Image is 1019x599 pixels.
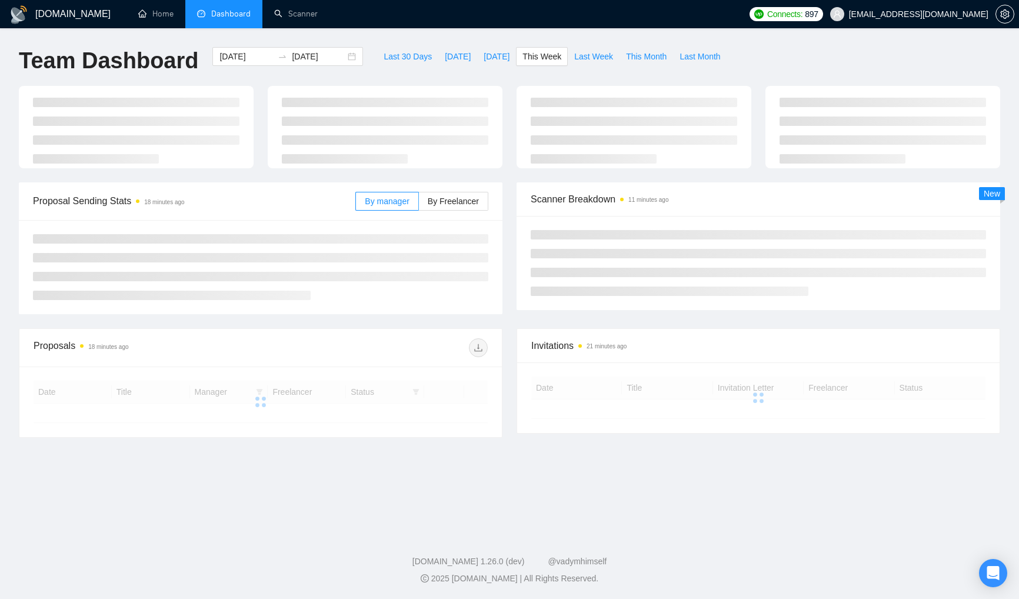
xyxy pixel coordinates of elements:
[365,197,409,206] span: By manager
[477,47,516,66] button: [DATE]
[833,10,841,18] span: user
[428,197,479,206] span: By Freelancer
[33,194,355,208] span: Proposal Sending Stats
[548,557,607,566] a: @vadymhimself
[531,192,986,207] span: Scanner Breakdown
[516,47,568,66] button: This Week
[219,50,273,63] input: Start date
[278,52,287,61] span: swap-right
[673,47,727,66] button: Last Month
[384,50,432,63] span: Last 30 Days
[996,9,1014,19] span: setting
[197,9,205,18] span: dashboard
[9,573,1010,585] div: 2025 [DOMAIN_NAME] | All Rights Reserved.
[805,8,818,21] span: 897
[620,47,673,66] button: This Month
[88,344,128,350] time: 18 minutes ago
[274,9,318,19] a: searchScanner
[979,559,1007,587] div: Open Intercom Messenger
[995,9,1014,19] a: setting
[9,5,28,24] img: logo
[421,574,429,583] span: copyright
[445,50,471,63] span: [DATE]
[680,50,720,63] span: Last Month
[211,9,251,19] span: Dashboard
[278,52,287,61] span: to
[754,9,764,19] img: upwork-logo.png
[138,9,174,19] a: homeHome
[19,47,198,75] h1: Team Dashboard
[34,338,261,357] div: Proposals
[574,50,613,63] span: Last Week
[995,5,1014,24] button: setting
[531,338,985,353] span: Invitations
[587,343,627,350] time: 21 minutes ago
[412,557,525,566] a: [DOMAIN_NAME] 1.26.0 (dev)
[767,8,802,21] span: Connects:
[144,199,184,205] time: 18 minutes ago
[626,50,667,63] span: This Month
[628,197,668,203] time: 11 minutes ago
[522,50,561,63] span: This Week
[568,47,620,66] button: Last Week
[984,189,1000,198] span: New
[377,47,438,66] button: Last 30 Days
[292,50,345,63] input: End date
[484,50,509,63] span: [DATE]
[438,47,477,66] button: [DATE]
